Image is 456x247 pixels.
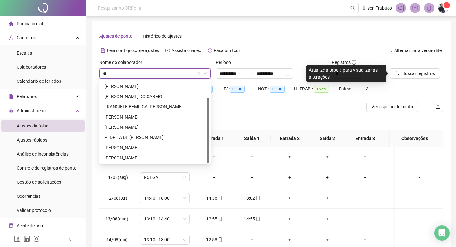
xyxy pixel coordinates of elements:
[332,59,356,66] span: Registros
[271,130,308,147] th: Entrada 2
[208,48,212,53] span: history
[17,208,51,213] span: Validar protocolo
[314,174,341,181] div: +
[220,85,252,93] div: HE 3:
[426,5,432,11] span: bell
[200,153,228,160] div: +
[314,86,329,93] span: 15:29
[17,194,41,199] span: Ocorrências
[351,236,379,243] div: +
[100,153,209,163] div: REBECA ALVES DE AZEVEDO SILVA
[104,124,205,131] div: [PERSON_NAME]
[104,144,205,151] div: [PERSON_NAME]
[9,21,13,26] span: home
[106,237,128,242] span: 14/08(qui)
[144,193,186,203] span: 14:40 - 18:00
[17,223,43,228] span: Aceite de uso
[9,223,13,228] span: audit
[200,236,228,243] div: 12:58
[436,104,441,109] span: upload
[200,195,228,202] div: 14:36
[390,130,438,147] th: Observações
[252,85,294,93] div: H. NOT.:
[276,215,303,222] div: +
[388,48,393,53] span: swap
[17,166,76,171] span: Controle de registros de ponto
[389,195,417,202] div: +
[314,153,341,160] div: +
[100,81,209,91] div: Catiane dos Santos
[276,195,303,202] div: +
[395,71,400,76] span: search
[249,71,254,76] span: to
[352,60,356,65] span: info-circle
[99,59,147,66] label: Nome do colaborador
[394,48,442,53] span: Alternar para versão lite
[217,237,222,242] span: mobile
[106,175,128,180] span: 11/08(seg)
[144,235,186,244] span: 13:10 - 18:00
[100,102,209,112] div: FRANCIELE BEMFICA SANTOS DE SOUZA
[100,122,209,132] div: JESSICA SILVA TEIXEIRA
[412,5,418,11] span: mail
[104,93,205,100] div: [PERSON_NAME] DO CARMO
[100,112,209,122] div: GABRIEL RODRIGUES CAVALCANTI MOREIRA
[294,85,339,93] div: H. TRAB.:
[351,174,379,181] div: +
[238,195,266,202] div: 18:02
[105,216,128,221] span: 13/08(qua)
[276,174,303,181] div: +
[276,236,303,243] div: +
[17,180,61,185] span: Gestão de solicitações
[306,65,386,82] div: Atualize a tabela para visualizar as alterações
[197,72,201,75] span: filter
[396,135,433,142] span: Observações
[389,236,417,243] div: +
[17,65,46,70] span: Colaboradores
[444,2,450,8] sup: Atualize o seu contato no menu Meus Dados
[104,154,205,161] div: [PERSON_NAME]
[144,214,186,224] span: 13:10 - 14:40
[238,215,266,222] div: 14:55
[372,103,413,110] span: Ver espelho de ponto
[17,21,43,26] span: Página inicial
[200,174,228,181] div: +
[255,196,260,200] span: mobile
[99,34,132,39] span: Ajustes de ponto
[402,70,435,77] span: Buscar registros
[217,196,222,200] span: mobile
[255,217,260,221] span: mobile
[165,48,170,53] span: youtube
[24,235,30,242] span: linkedin
[308,130,346,147] th: Saída 2
[200,215,228,222] div: 12:55
[217,217,222,221] span: mobile
[17,50,32,56] span: Escalas
[17,137,47,143] span: Ajustes rápidos
[17,94,37,99] span: Relatórios
[17,123,49,128] span: Ajustes da folha
[172,48,201,53] span: Assista o vídeo
[270,86,285,93] span: 00:00
[400,153,438,160] div: -
[366,86,369,91] span: 3
[276,153,303,160] div: +
[14,235,20,242] span: facebook
[249,71,254,76] span: swap-right
[104,83,205,90] div: [PERSON_NAME]
[107,48,159,53] span: Leia o artigo sobre ajustes
[346,130,384,147] th: Entrada 3
[438,3,448,13] img: 38507
[366,102,418,112] button: Ver espelho de ponto
[144,173,186,182] span: FOLGA
[9,94,13,99] span: file
[351,215,379,222] div: +
[314,195,341,202] div: +
[238,174,266,181] div: +
[9,35,13,40] span: user-add
[104,103,205,110] div: FRANCIELE BEMFICA [PERSON_NAME]
[17,151,68,157] span: Análise de inconsistências
[238,236,266,243] div: +
[33,235,40,242] span: instagram
[195,130,233,147] th: Entrada 1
